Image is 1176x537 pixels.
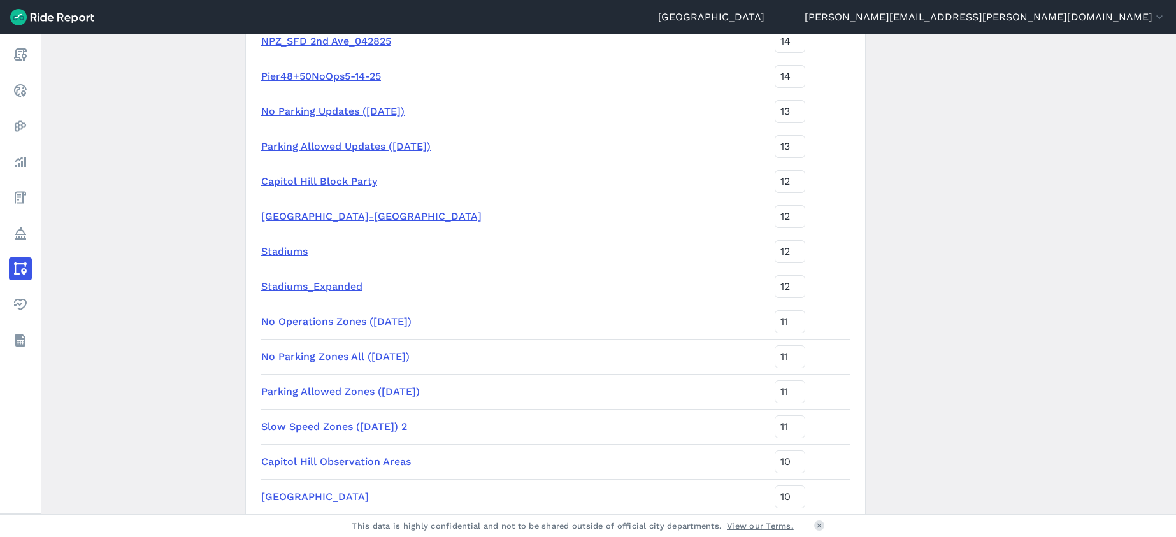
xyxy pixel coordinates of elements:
[9,43,32,66] a: Report
[261,105,405,117] a: No Parking Updates ([DATE])
[805,10,1166,25] button: [PERSON_NAME][EMAIL_ADDRESS][PERSON_NAME][DOMAIN_NAME]
[261,280,362,292] a: Stadiums_Expanded
[261,245,308,257] a: Stadiums
[261,210,482,222] a: [GEOGRAPHIC_DATA]-[GEOGRAPHIC_DATA]
[658,10,764,25] a: [GEOGRAPHIC_DATA]
[261,70,381,82] a: Pier48+50NoOps5-14-25
[261,455,411,468] a: Capitol Hill Observation Areas
[261,315,412,327] a: No Operations Zones ([DATE])
[9,186,32,209] a: Fees
[9,257,32,280] a: Areas
[10,9,94,25] img: Ride Report
[261,420,407,433] a: Slow Speed Zones ([DATE]) 2
[261,140,431,152] a: Parking Allowed Updates ([DATE])
[9,329,32,352] a: Datasets
[261,175,377,187] a: Capitol Hill Block Party
[261,350,410,362] a: No Parking Zones All ([DATE])
[261,35,391,47] a: NPZ_SFD 2nd Ave_042825
[261,385,420,397] a: Parking Allowed Zones ([DATE])
[261,490,369,503] a: [GEOGRAPHIC_DATA]
[727,520,794,532] a: View our Terms.
[9,293,32,316] a: Health
[9,150,32,173] a: Analyze
[9,115,32,138] a: Heatmaps
[9,79,32,102] a: Realtime
[9,222,32,245] a: Policy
